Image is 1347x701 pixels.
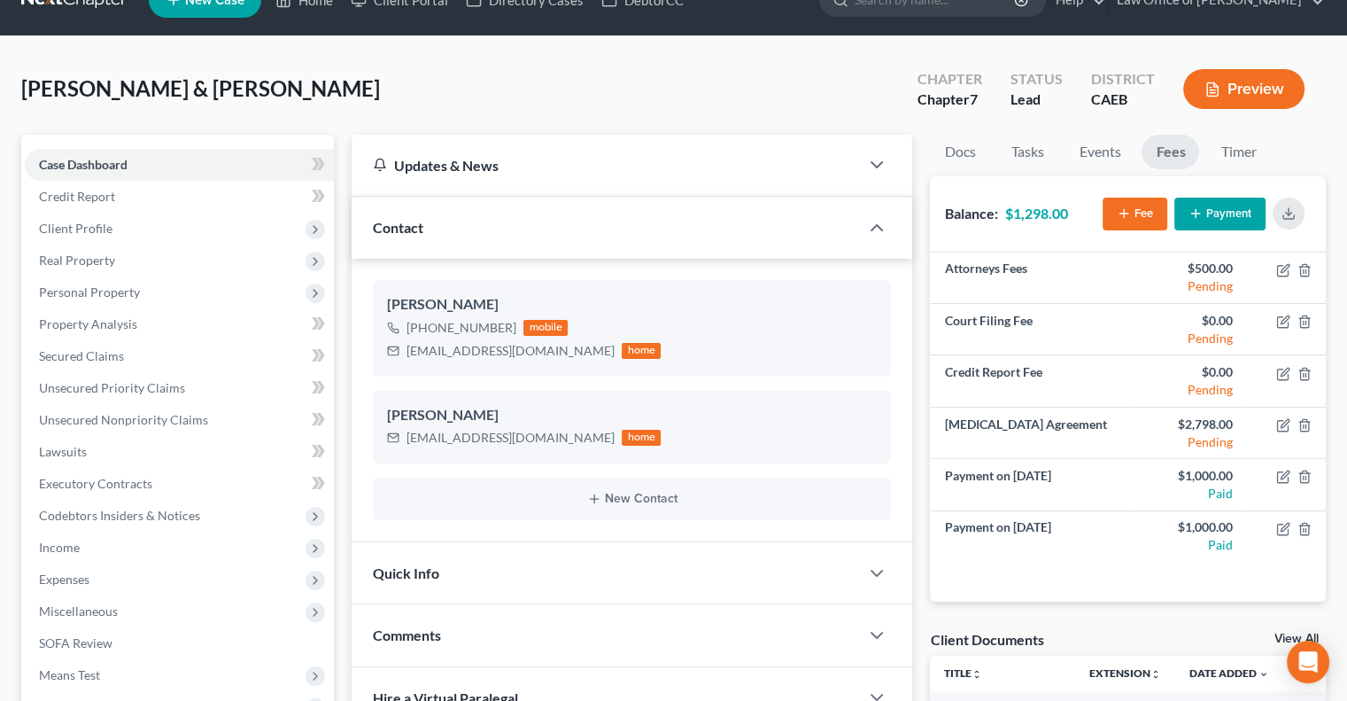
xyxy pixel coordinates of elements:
[21,75,380,101] span: [PERSON_NAME] & [PERSON_NAME]
[1064,135,1134,169] a: Events
[39,635,112,650] span: SOFA Review
[930,355,1127,407] td: Credit Report Fee
[1142,485,1233,502] div: Paid
[1189,666,1269,680] a: Date Added expand_more
[39,444,87,459] span: Lawsuits
[39,253,115,268] span: Real Property
[373,627,441,643] span: Comments
[996,135,1057,169] a: Tasks
[25,372,334,404] a: Unsecured Priority Claims
[39,380,185,395] span: Unsecured Priority Claims
[1183,69,1304,109] button: Preview
[39,476,152,491] span: Executory Contracts
[25,436,334,468] a: Lawsuits
[25,181,334,213] a: Credit Report
[39,189,115,204] span: Credit Report
[1142,467,1233,485] div: $1,000.00
[944,205,997,222] strong: Balance:
[1142,363,1233,381] div: $0.00
[1142,381,1233,399] div: Pending
[25,340,334,372] a: Secured Claims
[930,459,1127,510] td: Payment on [DATE]
[970,90,978,107] span: 7
[25,308,334,340] a: Property Analysis
[387,405,877,426] div: [PERSON_NAME]
[25,404,334,436] a: Unsecured Nonpriority Claims
[1142,433,1233,451] div: Pending
[622,343,661,359] div: home
[39,316,137,331] span: Property Analysis
[930,630,1043,649] div: Client Documents
[387,492,877,506] button: New Contact
[523,320,568,336] div: mobile
[39,604,118,619] span: Miscellaneous
[39,221,112,236] span: Client Profile
[917,69,982,90] div: Chapter
[373,565,439,581] span: Quick Info
[373,156,838,175] div: Updates & News
[1010,69,1063,90] div: Status
[25,627,334,659] a: SOFA Review
[406,319,516,337] div: [PHONE_NUMBER]
[373,219,423,236] span: Contact
[406,429,615,447] div: [EMAIL_ADDRESS][DOMAIN_NAME]
[39,284,140,300] span: Personal Property
[1142,312,1233,330] div: $0.00
[1287,641,1329,683] div: Open Intercom Messenger
[1142,536,1233,554] div: Paid
[972,669,982,680] i: unfold_more
[917,90,982,110] div: Chapter
[622,430,661,446] div: home
[1089,666,1161,680] a: Extensionunfold_more
[39,667,100,682] span: Means Test
[930,304,1127,355] td: Court Filing Fee
[1091,69,1155,90] div: District
[1142,330,1233,347] div: Pending
[1206,135,1270,169] a: Timer
[1142,416,1233,433] div: $2,798.00
[39,540,80,555] span: Income
[25,149,334,181] a: Case Dashboard
[387,294,877,315] div: [PERSON_NAME]
[930,135,989,169] a: Docs
[39,572,89,587] span: Expenses
[1150,669,1161,680] i: unfold_more
[39,412,208,427] span: Unsecured Nonpriority Claims
[1010,90,1063,110] div: Lead
[39,157,128,172] span: Case Dashboard
[1258,669,1269,680] i: expand_more
[1142,260,1233,277] div: $500.00
[1142,277,1233,295] div: Pending
[1274,633,1319,645] a: View All
[1142,135,1199,169] a: Fees
[1004,205,1067,222] strong: $1,298.00
[406,342,615,360] div: [EMAIL_ADDRESS][DOMAIN_NAME]
[1091,90,1155,110] div: CAEB
[1142,518,1233,536] div: $1,000.00
[39,508,200,523] span: Codebtors Insiders & Notices
[930,253,1127,304] td: Attorneys Fees
[25,468,334,500] a: Executory Contracts
[930,407,1127,458] td: [MEDICAL_DATA] Agreement
[944,666,982,680] a: Titleunfold_more
[930,510,1127,562] td: Payment on [DATE]
[1103,198,1167,230] button: Fee
[39,348,124,363] span: Secured Claims
[1174,198,1266,230] button: Payment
